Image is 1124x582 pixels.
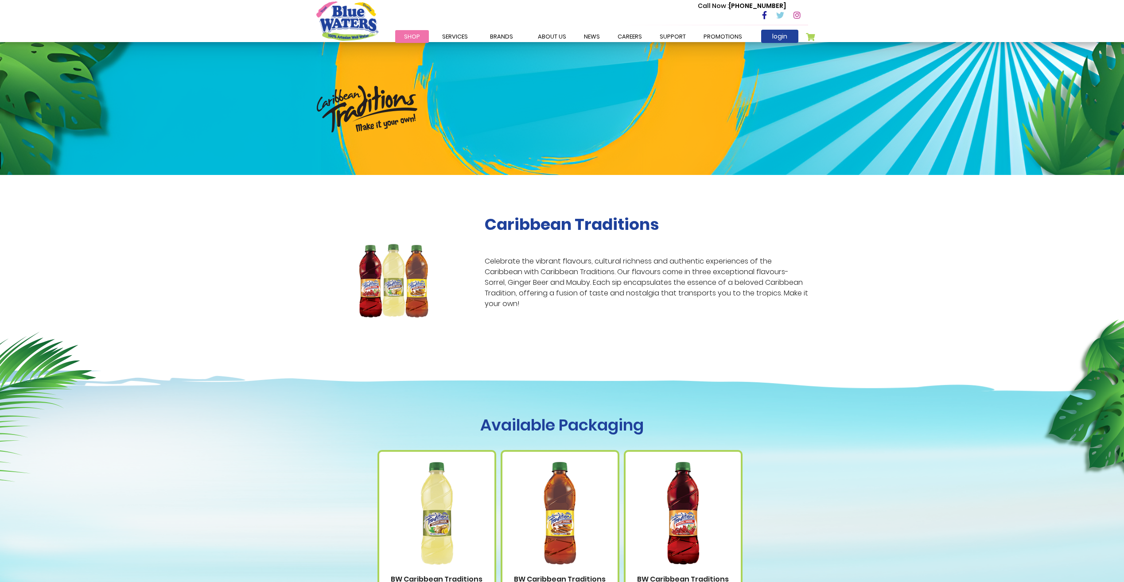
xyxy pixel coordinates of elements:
span: Brands [490,32,513,41]
a: store logo [316,1,378,40]
p: Celebrate the vibrant flavours, cultural richness and authentic experiences of the Caribbean with... [485,256,808,309]
img: BW Caribbean Traditions Ginger Beer 12x500ml [388,453,486,574]
a: about us [529,30,575,43]
a: support [651,30,695,43]
h2: Caribbean Traditions [485,215,808,234]
a: News [575,30,609,43]
span: Services [442,32,468,41]
h1: Available Packaging [316,415,808,435]
img: BW Caribbean Traditions Sorrel 12x500ml [634,453,732,574]
a: careers [609,30,651,43]
span: Shop [404,32,420,41]
span: Call Now : [698,1,729,10]
a: login [761,30,798,43]
a: Promotions [695,30,751,43]
img: BW Caribbean Traditions Mauby 12x500ml [511,453,609,574]
p: [PHONE_NUMBER] [698,1,786,11]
